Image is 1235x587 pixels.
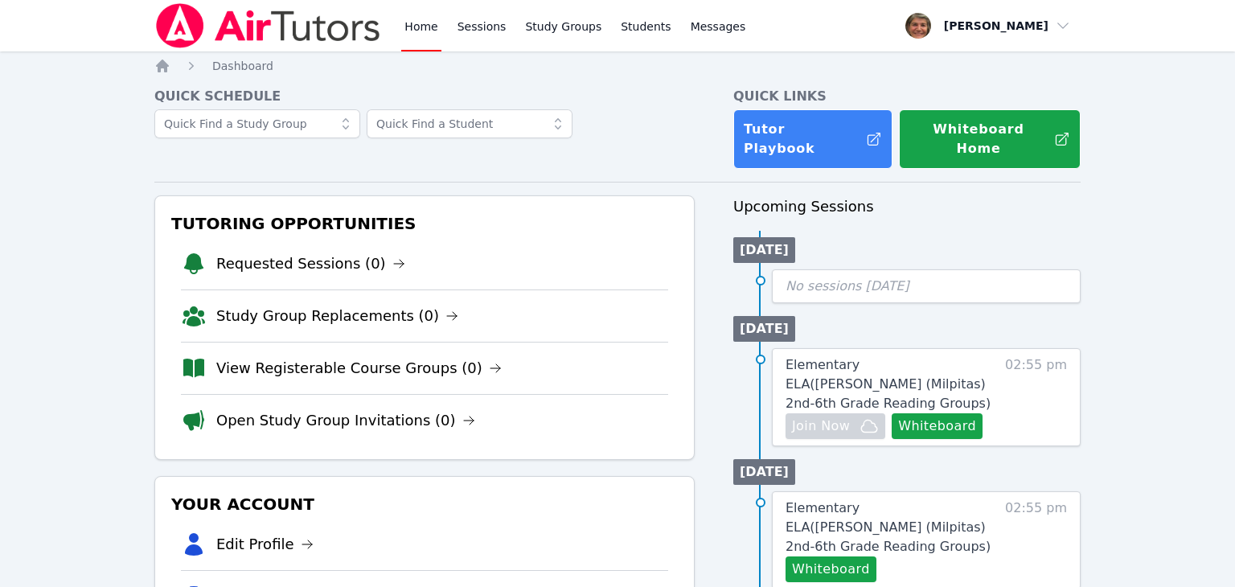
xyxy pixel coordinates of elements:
[154,3,382,48] img: Air Tutors
[691,18,746,35] span: Messages
[786,278,909,293] span: No sessions [DATE]
[154,58,1081,74] nav: Breadcrumb
[786,556,876,582] button: Whiteboard
[168,490,681,519] h3: Your Account
[786,357,991,411] span: Elementary ELA ( [PERSON_NAME] (Milpitas) 2nd-6th Grade Reading Groups )
[216,533,314,556] a: Edit Profile
[154,109,360,138] input: Quick Find a Study Group
[786,499,997,556] a: Elementary ELA([PERSON_NAME] (Milpitas) 2nd-6th Grade Reading Groups)
[733,109,892,169] a: Tutor Playbook
[154,87,695,106] h4: Quick Schedule
[786,355,997,413] a: Elementary ELA([PERSON_NAME] (Milpitas) 2nd-6th Grade Reading Groups)
[367,109,572,138] input: Quick Find a Student
[212,58,273,74] a: Dashboard
[733,87,1081,106] h4: Quick Links
[892,413,983,439] button: Whiteboard
[216,357,502,380] a: View Registerable Course Groups (0)
[899,109,1081,169] button: Whiteboard Home
[1005,499,1067,582] span: 02:55 pm
[733,195,1081,218] h3: Upcoming Sessions
[733,237,795,263] li: [DATE]
[786,500,991,554] span: Elementary ELA ( [PERSON_NAME] (Milpitas) 2nd-6th Grade Reading Groups )
[733,316,795,342] li: [DATE]
[168,209,681,238] h3: Tutoring Opportunities
[216,305,458,327] a: Study Group Replacements (0)
[733,459,795,485] li: [DATE]
[1005,355,1067,439] span: 02:55 pm
[792,417,850,436] span: Join Now
[216,252,405,275] a: Requested Sessions (0)
[786,413,885,439] button: Join Now
[212,60,273,72] span: Dashboard
[216,409,475,432] a: Open Study Group Invitations (0)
